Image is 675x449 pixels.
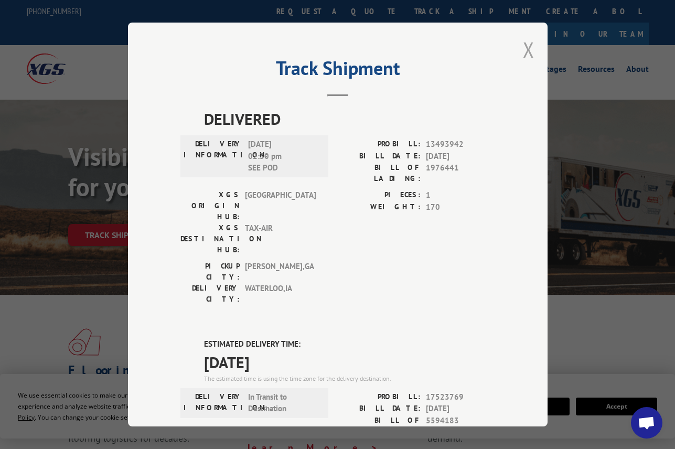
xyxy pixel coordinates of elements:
div: The estimated time is using the time zone for the delivery destination. [204,373,495,383]
span: 1 [426,189,495,201]
label: BILL OF LADING: [338,162,421,184]
h2: Track Shipment [180,61,495,81]
span: In Transit to Destination [248,391,319,414]
label: DELIVERY INFORMATION: [184,391,243,414]
span: TAX-AIR [245,222,316,255]
span: [PERSON_NAME] , GA [245,261,316,283]
label: PROBILL: [338,138,421,151]
span: 5594183 [426,414,495,436]
label: PIECES: [338,189,421,201]
label: DELIVERY CITY: [180,283,240,305]
button: Close modal [523,36,534,63]
label: DELIVERY INFORMATION: [184,138,243,174]
label: BILL DATE: [338,150,421,162]
span: 170 [426,201,495,213]
span: 17523769 [426,391,495,403]
span: [GEOGRAPHIC_DATA] [245,189,316,222]
label: XGS DESTINATION HUB: [180,222,240,255]
label: BILL DATE: [338,403,421,415]
label: WEIGHT: [338,201,421,213]
div: Open chat [631,407,662,439]
span: [DATE] [426,403,495,415]
span: 13493942 [426,138,495,151]
span: [DATE] 02:30 pm SEE POD [248,138,319,174]
label: PICKUP CITY: [180,261,240,283]
label: ESTIMATED DELIVERY TIME: [204,338,495,350]
span: 1976441 [426,162,495,184]
span: DELIVERED [204,107,495,131]
label: PROBILL: [338,391,421,403]
label: XGS ORIGIN HUB: [180,189,240,222]
span: WATERLOO , IA [245,283,316,305]
span: [DATE] [204,350,495,373]
span: [DATE] [426,150,495,162]
label: BILL OF LADING: [338,414,421,436]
